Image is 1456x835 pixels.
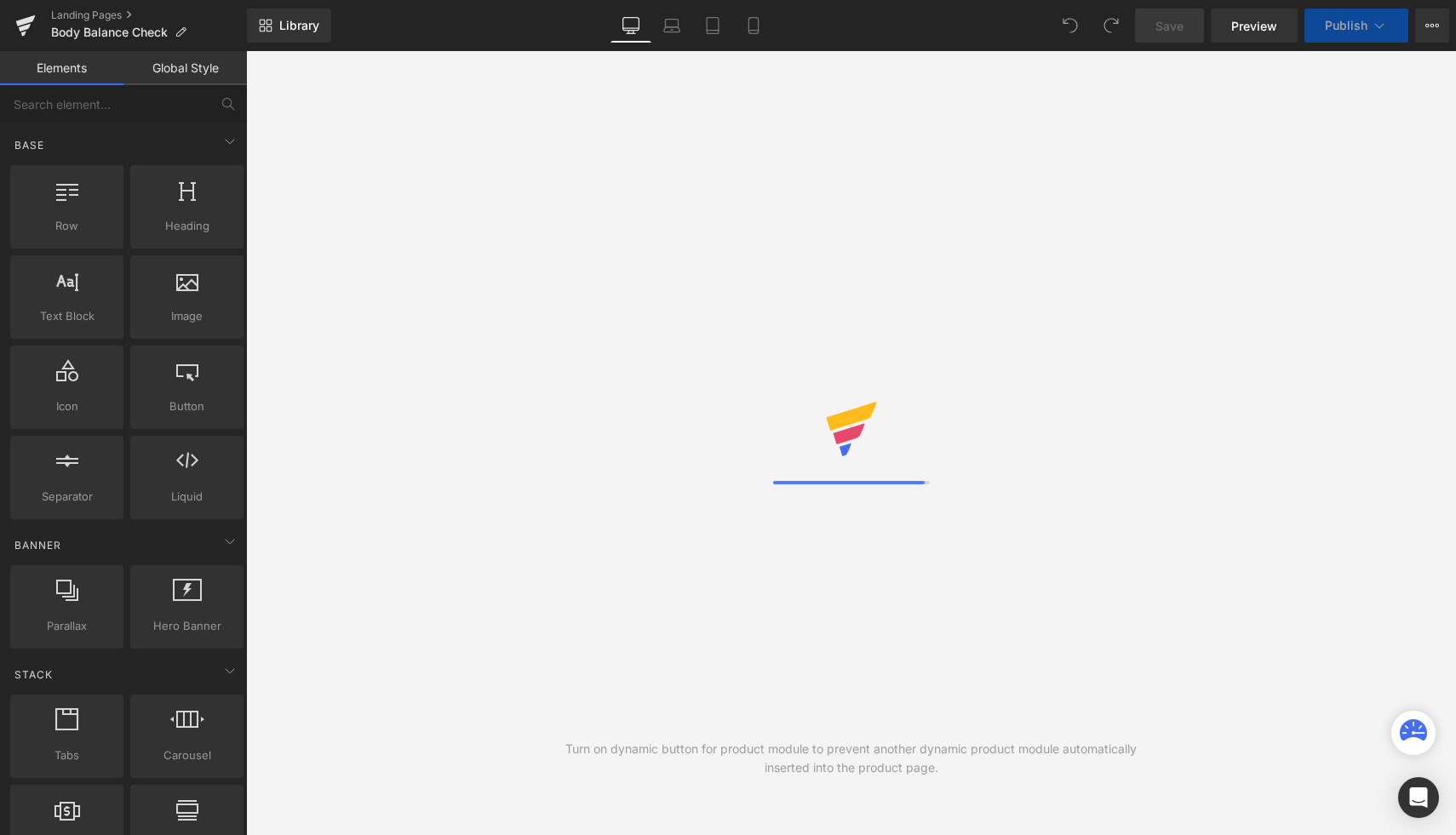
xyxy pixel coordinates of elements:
span: Button [135,397,238,415]
span: Icon [15,397,118,415]
div: Turn on dynamic button for product module to prevent another dynamic product module automatically... [548,740,1154,777]
span: Banner [13,537,63,553]
a: Laptop [651,9,692,43]
div: Open Intercom Messenger [1398,777,1439,818]
span: Separator [15,488,118,506]
span: Preview [1231,17,1277,35]
button: Undo [1053,9,1087,43]
a: Desktop [610,9,651,43]
a: Landing Pages [51,9,247,22]
a: New Library [247,9,331,43]
span: Hero Banner [135,617,238,635]
span: Parallax [15,617,118,635]
button: Redo [1094,9,1128,43]
span: Tabs [15,746,118,764]
span: Publish [1325,19,1367,32]
span: Library [279,18,319,33]
span: Base [13,137,46,153]
a: Tablet [692,9,733,43]
a: Mobile [733,9,774,43]
span: Body Balance Check [51,26,168,39]
button: Publish [1304,9,1408,43]
a: Preview [1211,9,1298,43]
span: Liquid [135,488,238,506]
button: More [1415,9,1449,43]
span: Stack [13,666,54,683]
span: Heading [135,217,238,235]
span: Text Block [15,307,118,325]
span: Save [1155,17,1184,35]
span: Image [135,307,238,325]
span: Carousel [135,746,238,764]
span: Row [15,217,118,235]
a: Global Style [123,51,247,85]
